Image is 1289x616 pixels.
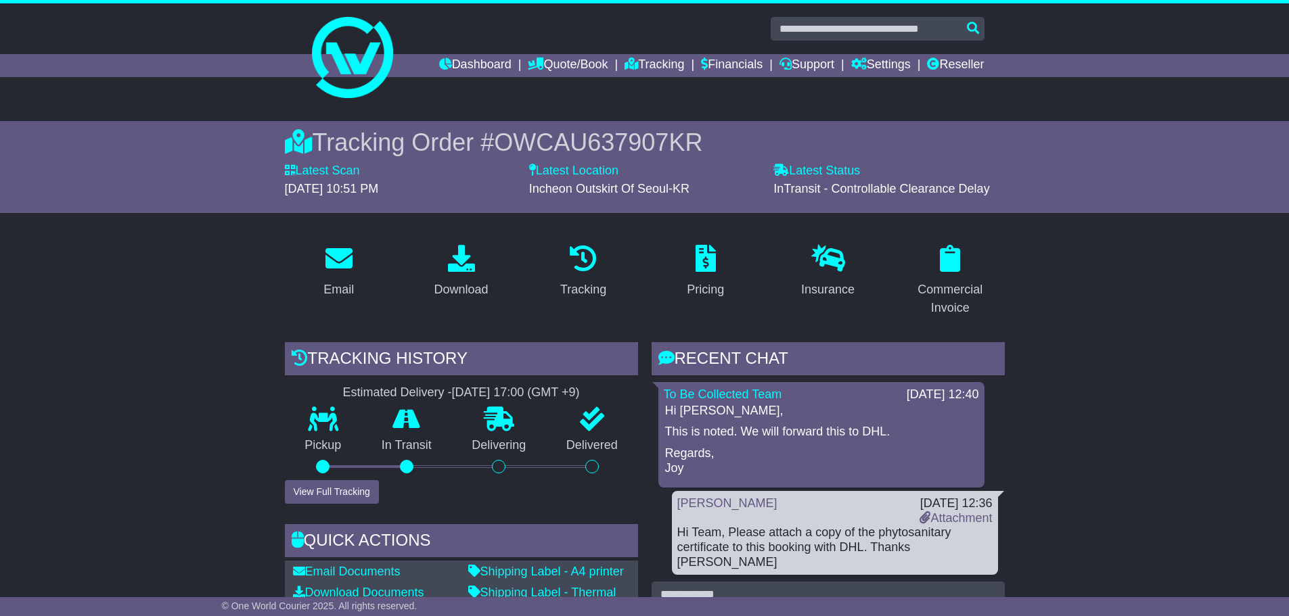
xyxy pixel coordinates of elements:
[315,240,363,304] a: Email
[560,281,606,299] div: Tracking
[528,54,608,77] a: Quote/Book
[687,281,724,299] div: Pricing
[452,385,580,400] div: [DATE] 17:00 (GMT +9)
[773,164,860,179] label: Latest Status
[773,182,989,195] span: InTransit - Controllable Clearance Delay
[468,565,624,578] a: Shipping Label - A4 printer
[792,240,863,304] a: Insurance
[452,438,547,453] p: Delivering
[851,54,911,77] a: Settings
[677,496,777,510] a: [PERSON_NAME]
[293,565,401,578] a: Email Documents
[678,240,733,304] a: Pricing
[285,438,362,453] p: Pickup
[361,438,452,453] p: In Transit
[285,164,360,179] label: Latest Scan
[665,404,978,419] p: Hi [PERSON_NAME],
[677,525,993,569] div: Hi Team, Please attach a copy of the phytosanitary certificate to this booking with DHL. Thanks [...
[285,182,379,195] span: [DATE] 10:51 PM
[434,281,488,299] div: Download
[293,586,424,599] a: Download Documents
[546,438,638,453] p: Delivered
[494,128,702,156] span: OWCAU637907KR
[701,54,763,77] a: Financials
[551,240,615,304] a: Tracking
[222,600,417,611] span: © One World Courier 2025. All rights reserved.
[920,511,992,525] a: Attachment
[285,385,638,400] div: Estimated Delivery -
[665,425,978,440] p: This is noted. We will forward this to DHL.
[625,54,684,77] a: Tracking
[285,128,1005,157] div: Tracking Order #
[907,387,979,402] div: [DATE] 12:40
[468,586,616,614] a: Shipping Label - Thermal printer
[664,387,782,401] a: To Be Collected Team
[425,240,497,304] a: Download
[529,164,618,179] label: Latest Location
[285,342,638,379] div: Tracking history
[285,524,638,561] div: Quick Actions
[920,496,992,511] div: [DATE] 12:36
[323,281,354,299] div: Email
[779,54,834,77] a: Support
[529,182,689,195] span: Incheon Outskirt Of Seoul-KR
[896,240,1005,322] a: Commercial Invoice
[285,480,379,504] button: View Full Tracking
[665,446,978,475] p: Regards, Joy
[439,54,512,77] a: Dashboard
[801,281,855,299] div: Insurance
[652,342,1005,379] div: RECENT CHAT
[905,281,996,317] div: Commercial Invoice
[927,54,984,77] a: Reseller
